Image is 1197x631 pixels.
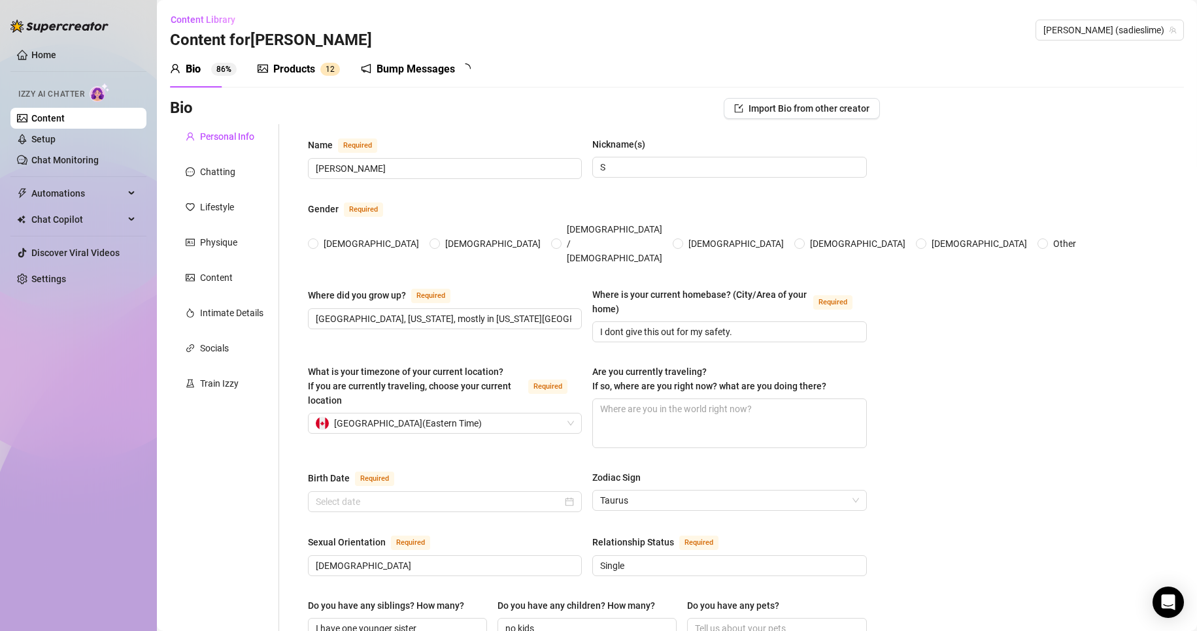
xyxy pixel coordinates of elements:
button: Content Library [170,9,246,30]
a: Settings [31,274,66,284]
span: Are you currently traveling? If so, where are you right now? what are you doing there? [592,366,826,391]
div: Open Intercom Messenger [1153,587,1184,618]
img: ca [316,417,329,430]
div: Personal Info [200,129,254,144]
div: Sexual Orientation [308,535,386,549]
sup: 86% [211,63,237,76]
div: Zodiac Sign [592,470,641,485]
label: Nickname(s) [592,137,654,152]
a: Content [31,113,65,123]
input: Nickname(s) [600,160,856,174]
div: Lifestyle [200,200,234,214]
label: Relationship Status [592,534,733,550]
span: user [170,63,180,74]
span: picture [186,273,195,282]
input: Relationship Status [600,558,856,573]
span: [DEMOGRAPHIC_DATA] / [DEMOGRAPHIC_DATA] [562,222,667,265]
span: Required [411,289,450,303]
label: Birth Date [308,470,409,486]
span: What is your timezone of your current location? If you are currently traveling, choose your curre... [308,366,511,406]
span: Sadie (sadieslime) [1043,20,1176,40]
div: Do you have any pets? [687,598,779,613]
div: Where is your current homebase? (City/Area of your home) [592,287,807,316]
div: Birth Date [308,471,350,485]
sup: 12 [320,63,340,76]
div: Name [308,138,333,152]
span: Required [344,202,383,217]
span: Required [813,295,852,310]
div: Do you have any children? How many? [497,598,655,613]
span: team [1169,26,1177,34]
span: idcard [186,238,195,247]
a: Chat Monitoring [31,155,99,165]
input: Sexual Orientation [316,558,571,573]
label: Where did you grow up? [308,287,465,303]
img: Chat Copilot [17,215,25,224]
span: Required [528,380,567,394]
label: Sexual Orientation [308,534,445,550]
span: Chat Copilot [31,209,124,230]
span: picture [258,63,268,74]
span: Import Bio from other creator [749,103,869,114]
input: Name [316,161,571,176]
span: experiment [186,379,195,388]
label: Where is your current homebase? (City/Area of your home) [592,287,866,316]
label: Do you have any pets? [687,598,788,613]
span: [DEMOGRAPHIC_DATA] [926,236,1032,251]
span: Required [355,472,394,486]
label: Zodiac Sign [592,470,650,485]
h3: Bio [170,98,193,119]
span: fire [186,308,195,317]
span: [DEMOGRAPHIC_DATA] [805,236,911,251]
div: Intimate Details [200,306,263,320]
label: Do you have any siblings? How many? [308,598,473,613]
a: Home [31,50,56,60]
div: Gender [308,202,339,216]
div: Bio [186,61,201,77]
label: Gender [308,201,397,217]
span: Izzy AI Chatter [18,88,84,101]
input: Birth Date [316,494,562,509]
span: link [186,344,195,353]
div: Socials [200,341,229,355]
input: Where is your current homebase? (City/Area of your home) [600,325,856,339]
div: Content [200,270,233,285]
div: Products [273,61,315,77]
div: Relationship Status [592,535,674,549]
span: Taurus [600,491,858,510]
img: AI Chatter [90,83,110,102]
label: Do you have any children? How many? [497,598,664,613]
div: Train Izzy [200,376,239,391]
button: Import Bio from other creator [724,98,880,119]
span: notification [361,63,371,74]
div: Nickname(s) [592,137,645,152]
span: 1 [326,65,330,74]
span: Other [1048,236,1081,251]
div: Where did you grow up? [308,288,406,302]
span: message [186,167,195,176]
span: Content Library [171,14,235,25]
span: [DEMOGRAPHIC_DATA] [440,236,546,251]
img: logo-BBDzfeDw.svg [10,20,109,33]
span: Required [679,536,718,550]
span: loading [458,61,473,76]
div: Bump Messages [377,61,455,77]
span: Required [338,138,377,153]
span: heart [186,202,195,212]
span: [GEOGRAPHIC_DATA] ( Eastern Time ) [334,413,482,433]
div: Do you have any siblings? How many? [308,598,464,613]
label: Name [308,137,392,153]
div: Physique [200,235,237,250]
h3: Content for [PERSON_NAME] [170,30,372,51]
span: 2 [330,65,335,74]
span: [DEMOGRAPHIC_DATA] [318,236,424,251]
a: Setup [31,134,56,144]
span: thunderbolt [17,188,27,199]
input: Where did you grow up? [316,312,571,326]
span: [DEMOGRAPHIC_DATA] [683,236,789,251]
div: Chatting [200,165,235,179]
span: Required [391,536,430,550]
span: import [734,104,743,113]
span: Automations [31,183,124,204]
span: user [186,132,195,141]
